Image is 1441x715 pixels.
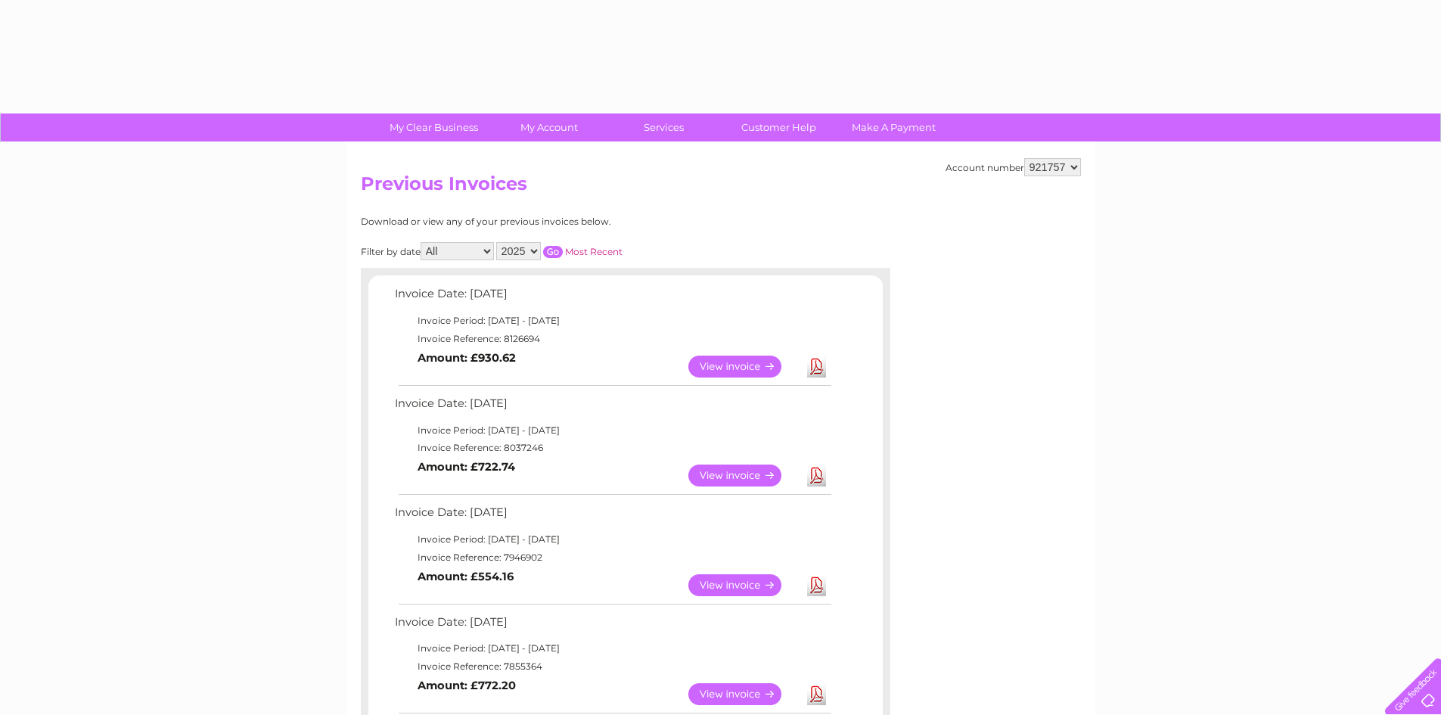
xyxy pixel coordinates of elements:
[418,351,516,365] b: Amount: £930.62
[361,173,1081,202] h2: Previous Invoices
[831,113,956,141] a: Make A Payment
[601,113,726,141] a: Services
[391,657,834,676] td: Invoice Reference: 7855364
[486,113,611,141] a: My Account
[361,242,758,260] div: Filter by date
[391,284,834,312] td: Invoice Date: [DATE]
[688,683,800,705] a: View
[418,460,515,474] b: Amount: £722.74
[391,439,834,457] td: Invoice Reference: 8037246
[391,639,834,657] td: Invoice Period: [DATE] - [DATE]
[418,570,514,583] b: Amount: £554.16
[688,356,800,378] a: View
[565,246,623,257] a: Most Recent
[391,549,834,567] td: Invoice Reference: 7946902
[391,393,834,421] td: Invoice Date: [DATE]
[391,502,834,530] td: Invoice Date: [DATE]
[688,574,800,596] a: View
[807,574,826,596] a: Download
[361,216,758,227] div: Download or view any of your previous invoices below.
[391,330,834,348] td: Invoice Reference: 8126694
[716,113,841,141] a: Customer Help
[391,612,834,640] td: Invoice Date: [DATE]
[807,683,826,705] a: Download
[946,158,1081,176] div: Account number
[371,113,496,141] a: My Clear Business
[807,356,826,378] a: Download
[418,679,516,692] b: Amount: £772.20
[807,465,826,487] a: Download
[391,312,834,330] td: Invoice Period: [DATE] - [DATE]
[688,465,800,487] a: View
[391,530,834,549] td: Invoice Period: [DATE] - [DATE]
[391,421,834,440] td: Invoice Period: [DATE] - [DATE]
